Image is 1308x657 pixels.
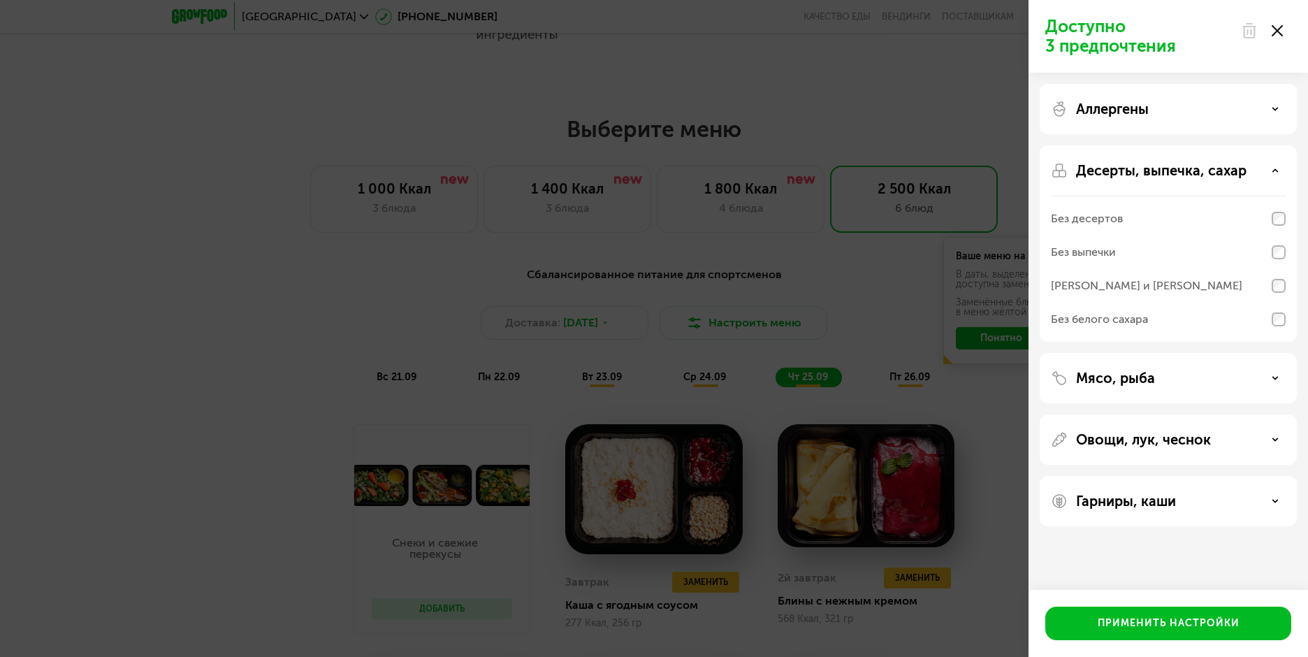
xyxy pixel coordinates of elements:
div: Без белого сахара [1051,311,1148,328]
p: Десерты, выпечка, сахар [1076,162,1247,179]
p: Мясо, рыба [1076,370,1155,387]
p: Аллергены [1076,101,1149,117]
p: Овощи, лук, чеснок [1076,431,1211,448]
p: Гарниры, каши [1076,493,1176,510]
div: Применить настройки [1098,616,1240,630]
button: Применить настройки [1045,607,1291,640]
p: Доступно 3 предпочтения [1045,17,1233,56]
div: [PERSON_NAME] и [PERSON_NAME] [1051,277,1242,294]
div: Без десертов [1051,210,1123,227]
div: Без выпечки [1051,244,1116,261]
